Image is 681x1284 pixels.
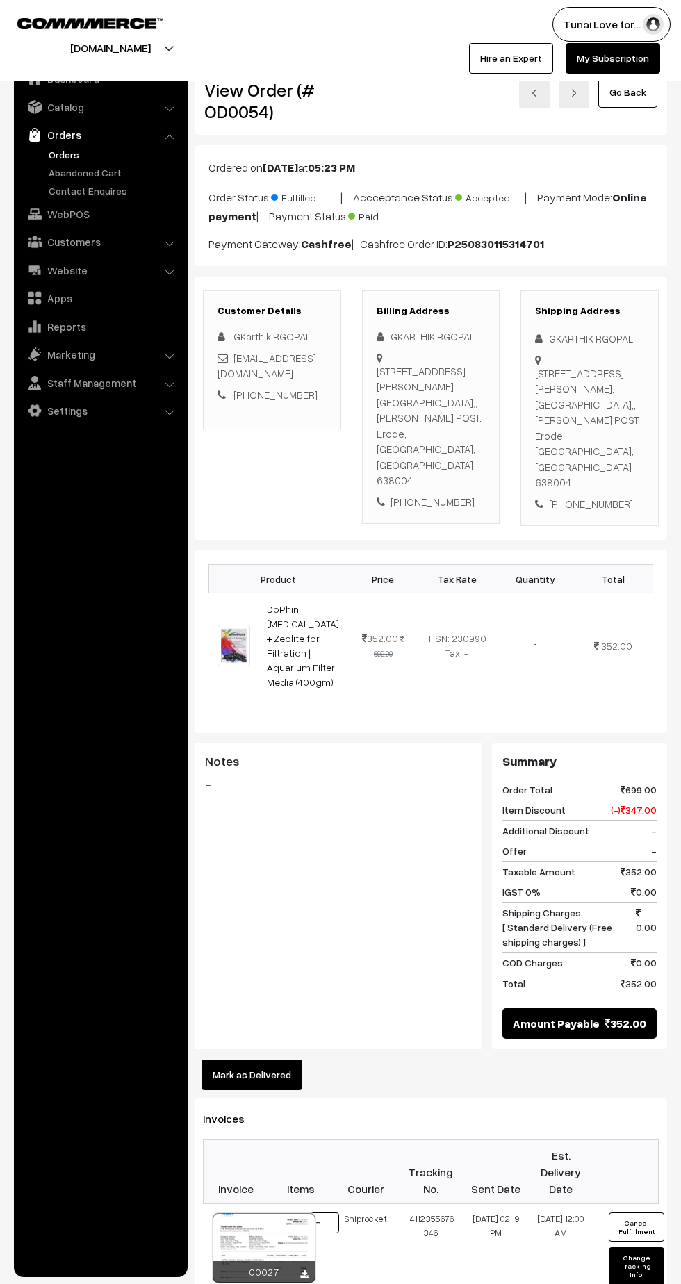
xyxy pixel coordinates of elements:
[574,565,653,593] th: Total
[301,237,352,251] b: Cashfree
[203,1112,261,1126] span: Invoices
[631,955,657,970] span: 0.00
[213,1261,315,1283] div: 00027
[377,363,486,488] div: [STREET_ADDRESS][PERSON_NAME]. [GEOGRAPHIC_DATA],, [PERSON_NAME] POST. Erode, [GEOGRAPHIC_DATA], ...
[448,237,544,251] b: P250830115314701
[418,565,496,593] th: Tax Rate
[377,305,486,317] h3: Billing Address
[502,976,525,991] span: Total
[528,1140,593,1204] th: Est. Delivery Date
[263,160,298,174] b: [DATE]
[534,640,537,652] span: 1
[469,43,553,74] a: Hire an Expert
[233,388,318,401] a: [PHONE_NUMBER]
[429,632,486,659] span: HSN: 230990 Tax: -
[205,776,471,793] blockquote: -
[208,187,653,224] p: Order Status: | Accceptance Status: | Payment Mode: | Payment Status:
[605,1015,646,1032] span: 352.00
[502,864,575,879] span: Taxable Amount
[233,330,311,343] span: GKarthik RGOPAL
[17,201,183,227] a: WebPOS
[502,843,527,858] span: Offer
[208,236,653,252] p: Payment Gateway: | Cashfree Order ID:
[218,305,327,317] h3: Customer Details
[362,632,398,644] span: 352.00
[502,802,566,817] span: Item Discount
[209,565,348,593] th: Product
[502,823,589,838] span: Additional Discount
[502,782,552,797] span: Order Total
[348,206,418,224] span: Paid
[267,603,339,688] a: DoPhin [MEDICAL_DATA] + Zeolite for Filtration | Aquarium Filter Media (400gm)
[570,89,578,97] img: right-arrow.png
[535,496,644,512] div: [PHONE_NUMBER]
[17,94,183,120] a: Catalog
[204,1140,269,1204] th: Invoice
[348,565,418,593] th: Price
[631,884,657,899] span: 0.00
[208,159,653,176] p: Ordered on at
[601,640,632,652] span: 352.00
[377,494,486,510] div: [PHONE_NUMBER]
[218,352,316,380] a: [EMAIL_ADDRESS][DOMAIN_NAME]
[17,14,139,31] a: COMMMERCE
[621,782,657,797] span: 699.00
[455,187,525,205] span: Accepted
[621,976,657,991] span: 352.00
[308,160,355,174] b: 05:23 PM
[611,802,657,817] span: (-) 347.00
[45,165,183,180] a: Abandoned Cart
[398,1140,463,1204] th: Tracking No.
[205,754,471,769] h3: Notes
[17,258,183,283] a: Website
[377,329,486,345] div: GKARTHIK RGOPAL
[17,342,183,367] a: Marketing
[502,754,657,769] h3: Summary
[530,89,539,97] img: left-arrow.png
[204,79,341,122] h2: View Order (# OD0054)
[17,122,183,147] a: Orders
[45,183,183,198] a: Contact Enquires
[651,823,657,838] span: -
[17,314,183,339] a: Reports
[609,1212,664,1242] button: Cancel Fulfillment
[502,905,636,949] span: Shipping Charges [ Standard Delivery (Free shipping charges) ]
[22,31,199,65] button: [DOMAIN_NAME]
[17,286,183,311] a: Apps
[17,18,163,28] img: COMMMERCE
[202,1060,302,1090] button: Mark as Delivered
[566,43,660,74] a: My Subscription
[513,1015,600,1032] span: Amount Payable
[271,187,340,205] span: Fulfilled
[17,398,183,423] a: Settings
[268,1140,334,1204] th: Items
[535,365,644,491] div: [STREET_ADDRESS][PERSON_NAME]. [GEOGRAPHIC_DATA],, [PERSON_NAME] POST. Erode, [GEOGRAPHIC_DATA], ...
[502,955,563,970] span: COD Charges
[651,843,657,858] span: -
[643,14,664,35] img: user
[621,864,657,879] span: 352.00
[17,229,183,254] a: Customers
[334,1140,399,1204] th: Courier
[45,147,183,162] a: Orders
[552,7,671,42] button: Tunai Love for…
[502,884,541,899] span: IGST 0%
[636,905,657,949] span: 0.00
[463,1140,529,1204] th: Sent Date
[496,565,574,593] th: Quantity
[218,625,250,666] img: 41zOv-HWq5L.jpg
[598,77,657,108] a: Go Back
[535,331,644,347] div: GKARTHIK RGOPAL
[535,305,644,317] h3: Shipping Address
[17,370,183,395] a: Staff Management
